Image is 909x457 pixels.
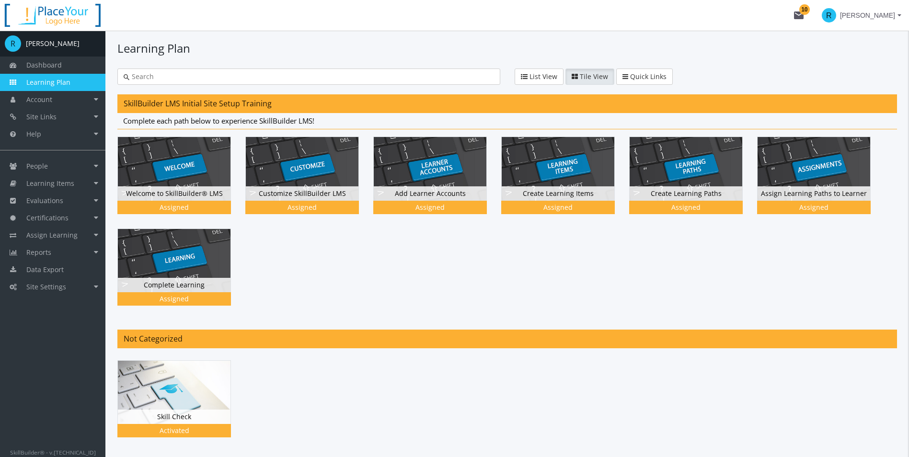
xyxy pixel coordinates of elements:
div: Create Learning Paths [630,186,742,201]
span: Tile View [580,72,608,81]
input: Search [129,72,494,81]
div: Customize SkillBuilder LMS [246,186,358,201]
div: Activated [119,426,229,435]
span: Learning Items [26,179,74,188]
div: Create Learning Items [502,186,614,201]
span: SkillBuilder LMS Initial Site Setup Training [124,98,272,109]
span: R [5,35,21,52]
span: People [26,161,48,171]
div: Add Learner Accounts [374,186,486,201]
span: Quick Links [630,72,667,81]
div: Assign Learning Paths to Learner [757,137,885,228]
div: Assigned [375,203,485,212]
div: Create Learning Paths [629,137,757,228]
span: Site Settings [26,282,66,291]
span: List View [529,72,557,81]
div: Assigned [631,203,741,212]
span: Data Export [26,265,64,274]
div: [PERSON_NAME] [26,39,80,48]
div: Assign Learning Paths to Learner [758,186,870,201]
span: R [822,8,836,23]
mat-icon: mail [793,10,805,21]
div: Assigned [119,203,229,212]
div: Skill Check [118,410,230,424]
span: Reports [26,248,51,257]
div: Skill Check [117,360,245,452]
div: Welcome to SkillBuilder® LMS [118,186,230,201]
span: Dashboard [26,60,62,69]
div: Assigned [759,203,869,212]
div: Assigned [119,294,229,304]
div: Welcome to SkillBuilder® LMS [117,137,245,228]
div: Add Learner Accounts [373,137,501,228]
div: Complete Learning [117,228,245,320]
span: Learning Plan [26,78,70,87]
span: Evaluations [26,196,63,205]
h1: Learning Plan [117,40,897,57]
span: [PERSON_NAME] [840,7,895,24]
div: Customize SkillBuilder LMS [245,137,373,228]
div: Complete Learning [118,278,230,292]
span: Not Categorized [124,333,183,344]
span: Complete each path below to experience SkillBuilder LMS! [123,116,314,126]
span: Certifications [26,213,69,222]
span: Account [26,95,52,104]
span: Help [26,129,41,138]
div: Assigned [503,203,613,212]
small: SkillBuilder® - v.[TECHNICAL_ID] [10,448,96,456]
div: Create Learning Items [501,137,629,228]
div: Assigned [247,203,357,212]
span: Assign Learning [26,230,78,240]
span: Site Links [26,112,57,121]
